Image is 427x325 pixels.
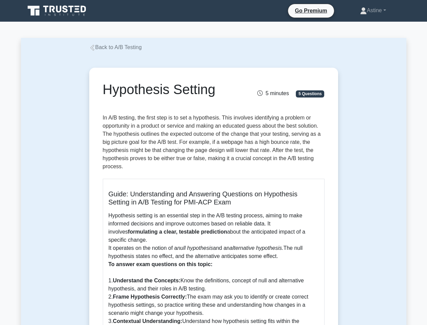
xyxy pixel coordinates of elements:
b: Understand the Concepts: [113,278,181,283]
a: Back to A/B Testing [89,44,142,50]
h5: Guide: Understanding and Answering Questions on Hypothesis Setting in A/B Testing for PMI-ACP Exam [109,190,319,206]
p: In A/B testing, the first step is to set a hypothesis. This involves identifying a problem or opp... [103,114,325,173]
i: alternative hypothesis. [230,245,283,251]
i: null hypothesis [177,245,213,251]
a: Go Premium [291,6,331,15]
b: Contextual Understanding: [113,318,182,324]
b: formulating a clear, testable prediction [128,229,227,235]
a: Astine [344,4,402,17]
b: To answer exam questions on this topic: [109,261,213,267]
b: Frame Hypothesis Correctly: [113,294,187,300]
span: 5 minutes [257,90,289,96]
span: 5 Questions [296,90,324,97]
h1: Hypothesis Setting [103,81,248,97]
